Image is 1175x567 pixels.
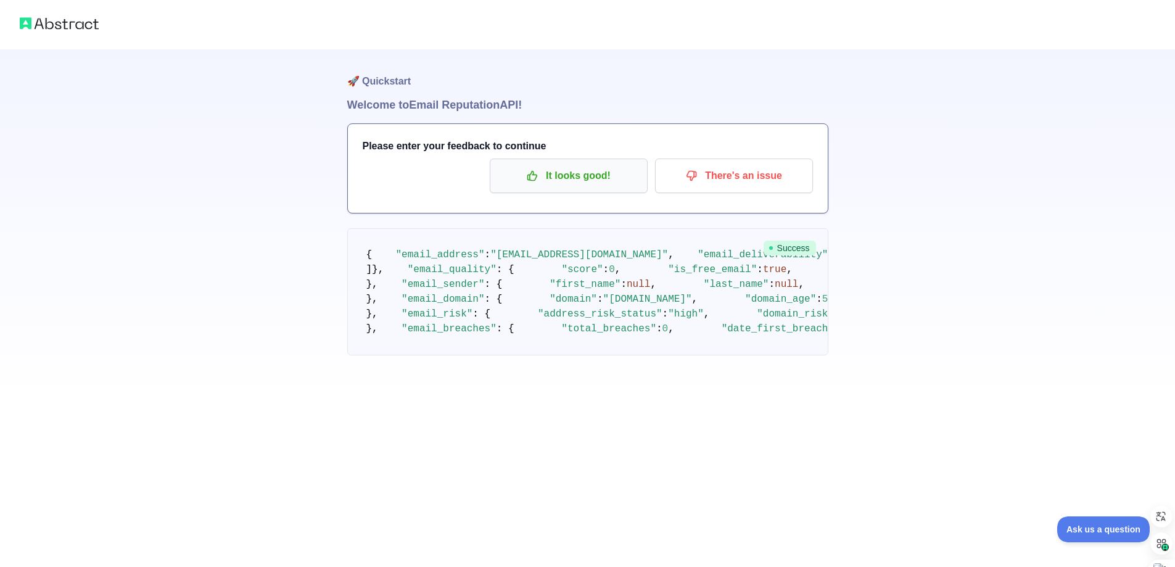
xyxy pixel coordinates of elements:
[620,279,627,290] span: :
[698,249,828,260] span: "email_deliverability"
[497,264,514,275] span: : {
[485,249,491,260] span: :
[538,308,662,320] span: "address_risk_status"
[561,323,656,334] span: "total_breaches"
[764,241,816,255] span: Success
[662,323,669,334] span: 0
[366,249,373,260] span: {
[561,264,603,275] span: "score"
[472,308,490,320] span: : {
[656,323,662,334] span: :
[396,249,485,260] span: "email_address"
[609,264,615,275] span: 0
[363,139,813,154] h3: Please enter your feedback to continue
[550,294,597,305] span: "domain"
[757,308,875,320] span: "domain_risk_status"
[485,294,503,305] span: : {
[485,279,503,290] span: : {
[745,294,816,305] span: "domain_age"
[763,264,786,275] span: true
[668,323,674,334] span: ,
[627,279,650,290] span: null
[347,96,828,114] h1: Welcome to Email Reputation API!
[497,323,514,334] span: : {
[786,264,793,275] span: ,
[597,294,603,305] span: :
[668,308,704,320] span: "high"
[408,264,497,275] span: "email_quality"
[499,165,638,186] p: It looks good!
[615,264,621,275] span: ,
[550,279,620,290] span: "first_name"
[769,279,775,290] span: :
[402,323,497,334] span: "email_breaches"
[722,323,846,334] span: "date_first_breached"
[402,308,472,320] span: "email_risk"
[668,264,757,275] span: "is_free_email"
[20,15,99,32] img: Abstract logo
[490,159,648,193] button: It looks good!
[1057,516,1150,542] iframe: Toggle Customer Support
[662,308,669,320] span: :
[704,279,769,290] span: "last_name"
[798,279,804,290] span: ,
[402,279,484,290] span: "email_sender"
[704,308,710,320] span: ,
[603,294,692,305] span: "[DOMAIN_NAME]"
[668,249,674,260] span: ,
[775,279,798,290] span: null
[402,294,484,305] span: "email_domain"
[822,294,846,305] span: 5483
[692,294,698,305] span: ,
[650,279,656,290] span: ,
[655,159,813,193] button: There's an issue
[347,49,828,96] h1: 🚀 Quickstart
[816,294,822,305] span: :
[490,249,668,260] span: "[EMAIL_ADDRESS][DOMAIN_NAME]"
[664,165,804,186] p: There's an issue
[603,264,609,275] span: :
[757,264,763,275] span: :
